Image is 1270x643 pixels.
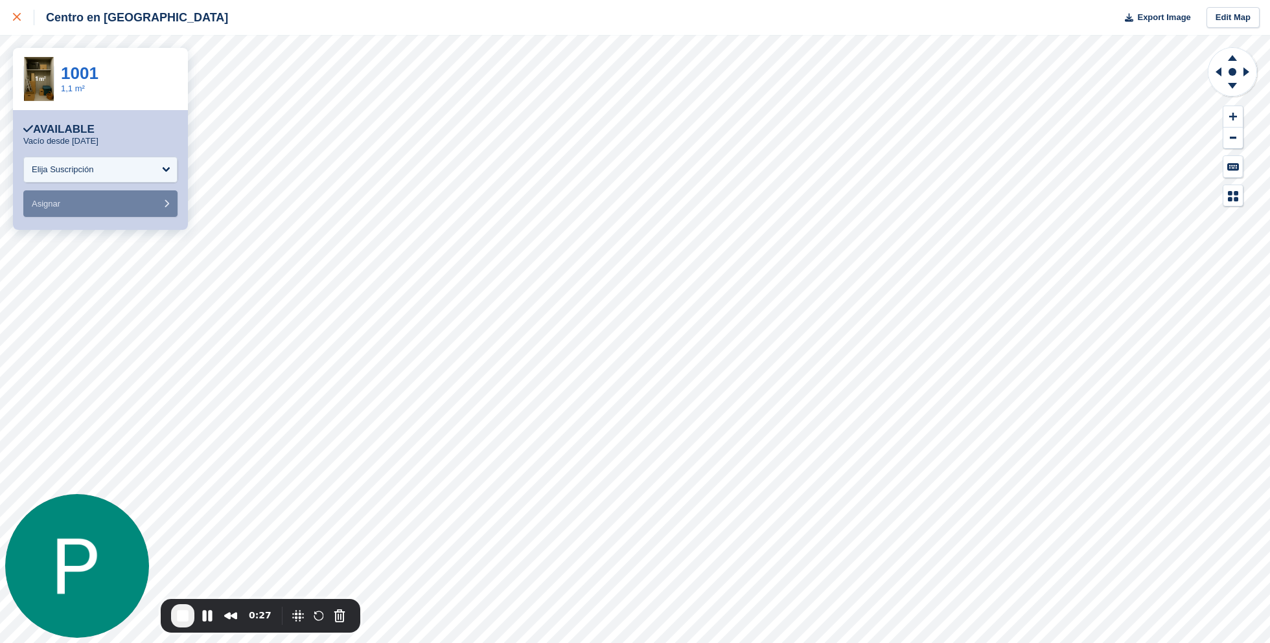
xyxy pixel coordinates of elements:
a: 1001 [61,63,98,83]
button: Zoom In [1223,106,1243,128]
p: Vacío desde [DATE] [23,136,98,146]
button: Zoom Out [1223,128,1243,149]
div: Available [23,123,95,136]
button: Export Image [1117,7,1191,28]
button: Asignar [23,190,178,217]
span: Export Image [1137,11,1190,24]
img: 1mts2.png [24,57,54,102]
button: Map Legend [1223,185,1243,207]
button: Keyboard Shortcuts [1223,156,1243,177]
div: Elija Suscripción [32,163,93,176]
span: Asignar [32,199,60,209]
div: Centro en [GEOGRAPHIC_DATA] [34,10,228,25]
a: Edit Map [1206,7,1260,28]
a: 1,1 m² [61,84,85,93]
